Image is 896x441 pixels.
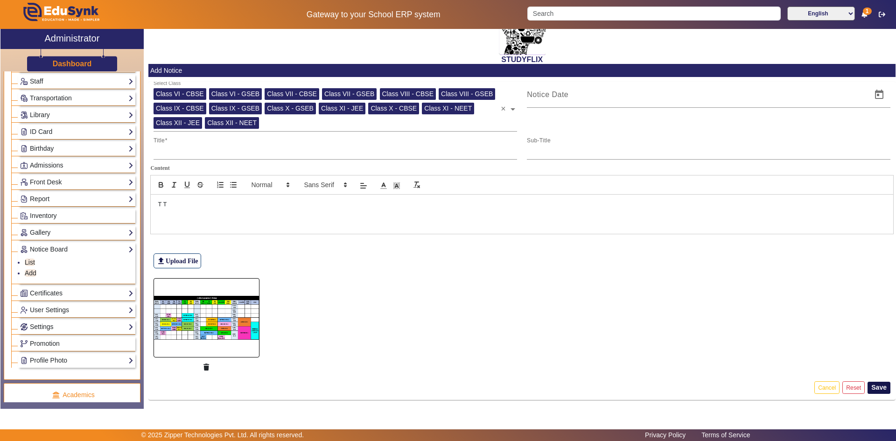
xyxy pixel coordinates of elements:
[181,179,194,190] button: underline
[501,99,509,114] span: Clear all
[154,138,165,144] mat-label: Title
[156,256,166,266] mat-icon: file_upload
[265,88,319,100] div: Class VII - CBSE
[11,390,135,400] p: Academics
[814,381,840,394] button: Cancel
[209,88,262,100] div: Class VI - GSEB
[154,80,181,87] div: Select Class
[868,382,890,394] button: Save
[45,33,100,44] h2: Administrator
[158,200,886,209] p: T T
[150,164,894,172] label: Content
[148,55,896,64] h2: STUDYFLIX
[205,117,259,129] div: Class XII - NEET
[53,59,92,68] h3: Dashboard
[640,429,690,441] a: Privacy Policy
[527,7,780,21] input: Search
[227,179,240,190] button: list: bullet
[20,338,133,349] a: Promotion
[868,84,890,106] button: Open calendar
[30,212,57,219] span: Inventory
[368,103,419,114] div: Class X - CBSE
[154,145,517,156] input: Title
[209,103,262,114] div: Class IX - GSEB
[842,381,865,394] button: Reset
[422,103,474,114] div: Class XI - NEET
[141,430,304,440] p: © 2025 Zipper Technologies Pvt. Ltd. All rights reserved.
[527,138,551,144] mat-label: Sub-Title
[319,103,365,114] div: Class XI - JEE
[214,179,227,190] button: list: ordered
[527,89,866,100] input: Notice Date
[21,340,28,347] img: Branchoperations.png
[380,88,436,100] div: Class VIII - CBSE
[863,7,872,15] span: 1
[25,259,35,266] a: List
[439,88,495,100] div: Class VIII - GSEB
[25,269,36,277] a: Add
[410,179,423,190] button: clean
[697,429,755,441] a: Terms of Service
[154,179,168,190] button: bold
[154,278,259,357] img: da348eaf-be47-42c8-9b86-995cf4a2d8d4
[154,88,206,100] div: Class VI - CBSE
[154,117,202,129] div: Class XII - JEE
[154,103,206,114] div: Class IX - CBSE
[265,103,316,114] div: Class X - GSEB
[154,253,201,268] label: Upload File
[20,210,133,221] a: Inventory
[322,88,377,100] div: Class VII - GSEB
[21,212,28,219] img: Inventory.png
[168,179,181,190] button: italic
[527,145,890,156] input: Sub-Title
[52,391,60,399] img: academic.png
[148,64,896,77] mat-card-header: Add Notice
[194,179,207,190] button: strike
[0,29,144,49] a: Administrator
[30,340,60,347] span: Promotion
[229,10,518,20] h5: Gateway to your School ERP system
[52,59,92,69] a: Dashboard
